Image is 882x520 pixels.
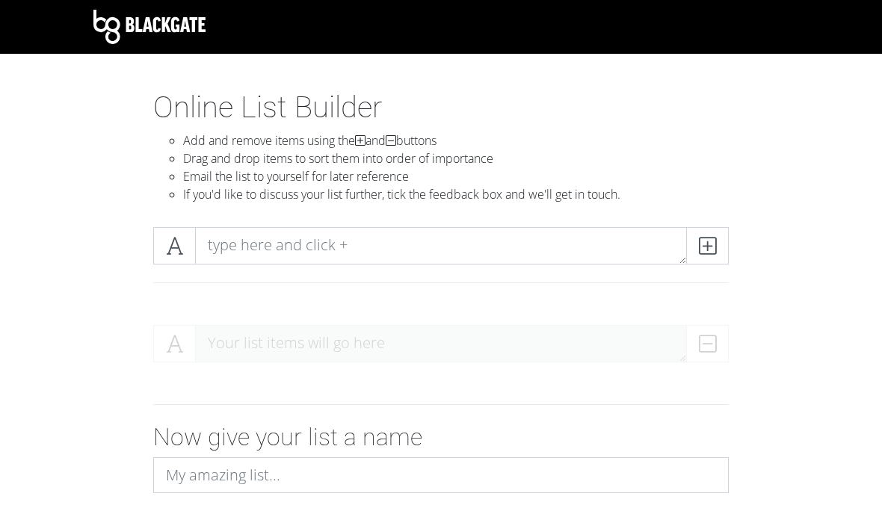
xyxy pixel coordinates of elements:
h2: Now give your list a name [153,423,729,451]
li: If you'd like to discuss your list further, tick the feedback box and we'll get in touch. [183,185,729,203]
li: Drag and drop items to sort them into order of importance [183,149,729,167]
input: My amazing list... [153,457,729,493]
li: Email the list to yourself for later reference [183,167,729,185]
li: Add and remove items using the and buttons [183,131,729,149]
h1: Online List Builder [153,90,729,126]
img: Blackgate [93,10,206,44]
